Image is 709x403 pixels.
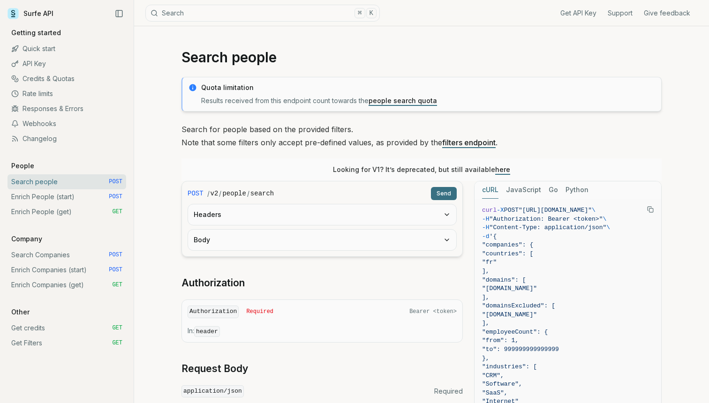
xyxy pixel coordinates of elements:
[201,96,656,105] p: Results received from this endpoint count towards the
[181,123,662,149] p: Search for people based on the provided filters. Note that some filters only accept pre-defined v...
[482,207,497,214] span: curl
[434,387,463,396] span: Required
[592,207,596,214] span: \
[549,181,558,199] button: Go
[644,8,690,18] a: Give feedback
[482,259,497,266] span: "fr"
[250,189,274,198] code: search
[247,189,249,198] span: /
[506,181,541,199] button: JavaScript
[366,8,377,18] kbd: K
[8,161,38,171] p: People
[8,307,33,317] p: Other
[8,336,126,351] a: Get Filters GET
[8,234,46,244] p: Company
[482,241,533,248] span: "companies": {
[497,207,504,214] span: -X
[8,204,126,219] a: Enrich People (get) GET
[560,8,596,18] a: Get API Key
[181,276,245,290] a: Authorization
[8,28,65,37] p: Getting started
[112,281,122,289] span: GET
[566,181,588,199] button: Python
[181,362,248,375] a: Request Body
[188,230,456,250] button: Body
[181,385,244,398] code: application/json
[482,302,555,309] span: "domainsExcluded": [
[109,193,122,201] span: POST
[8,86,126,101] a: Rate limits
[482,389,508,396] span: "SaaS",
[482,372,504,379] span: "CRM",
[482,311,537,318] span: "[DOMAIN_NAME]"
[490,224,607,231] span: "Content-Type: application/json"
[8,189,126,204] a: Enrich People (start) POST
[490,216,603,223] span: "Authorization: Bearer <token>"
[442,138,496,147] a: filters endpoint
[8,101,126,116] a: Responses & Errors
[482,346,559,353] span: "to": 999999999999999
[8,41,126,56] a: Quick start
[482,328,548,336] span: "employeeCount": {
[482,381,522,388] span: "Software",
[369,97,437,104] a: people search quota
[8,277,126,292] a: Enrich Companies (get) GET
[211,189,219,198] code: v2
[188,204,456,225] button: Headers
[246,308,273,315] span: Required
[504,207,519,214] span: POST
[112,339,122,347] span: GET
[219,189,221,198] span: /
[109,266,122,274] span: POST
[112,208,122,216] span: GET
[490,233,497,240] span: '{
[8,71,126,86] a: Credits & Quotas
[222,189,246,198] code: people
[519,207,592,214] span: "[URL][DOMAIN_NAME]"
[112,7,126,21] button: Collapse Sidebar
[603,216,606,223] span: \
[109,251,122,259] span: POST
[188,189,204,198] span: POST
[207,189,210,198] span: /
[109,178,122,186] span: POST
[431,187,457,200] button: Send
[188,326,457,336] p: In:
[8,262,126,277] a: Enrich Companies (start) POST
[8,131,126,146] a: Changelog
[8,247,126,262] a: Search Companies POST
[409,308,457,315] span: Bearer <token>
[482,181,498,199] button: cURL
[606,224,610,231] span: \
[188,306,239,318] code: Authorization
[482,233,490,240] span: -d
[8,321,126,336] a: Get credits GET
[8,7,53,21] a: Surfe API
[482,285,537,292] span: "[DOMAIN_NAME]"
[8,56,126,71] a: API Key
[482,320,490,327] span: ],
[482,355,490,362] span: },
[194,326,220,337] code: header
[482,363,537,370] span: "industries": [
[112,324,122,332] span: GET
[8,116,126,131] a: Webhooks
[482,216,490,223] span: -H
[482,337,519,344] span: "from": 1,
[643,202,657,216] button: Copy Text
[354,8,365,18] kbd: ⌘
[181,49,662,66] h1: Search people
[482,224,490,231] span: -H
[482,276,526,284] span: "domains": [
[482,294,490,301] span: ],
[333,165,510,174] p: Looking for V1? It’s deprecated, but still available
[482,268,490,275] span: ],
[608,8,633,18] a: Support
[145,5,380,22] button: Search⌘K
[482,250,533,257] span: "countries": [
[495,165,510,173] a: here
[8,174,126,189] a: Search people POST
[201,83,656,92] p: Quota limitation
